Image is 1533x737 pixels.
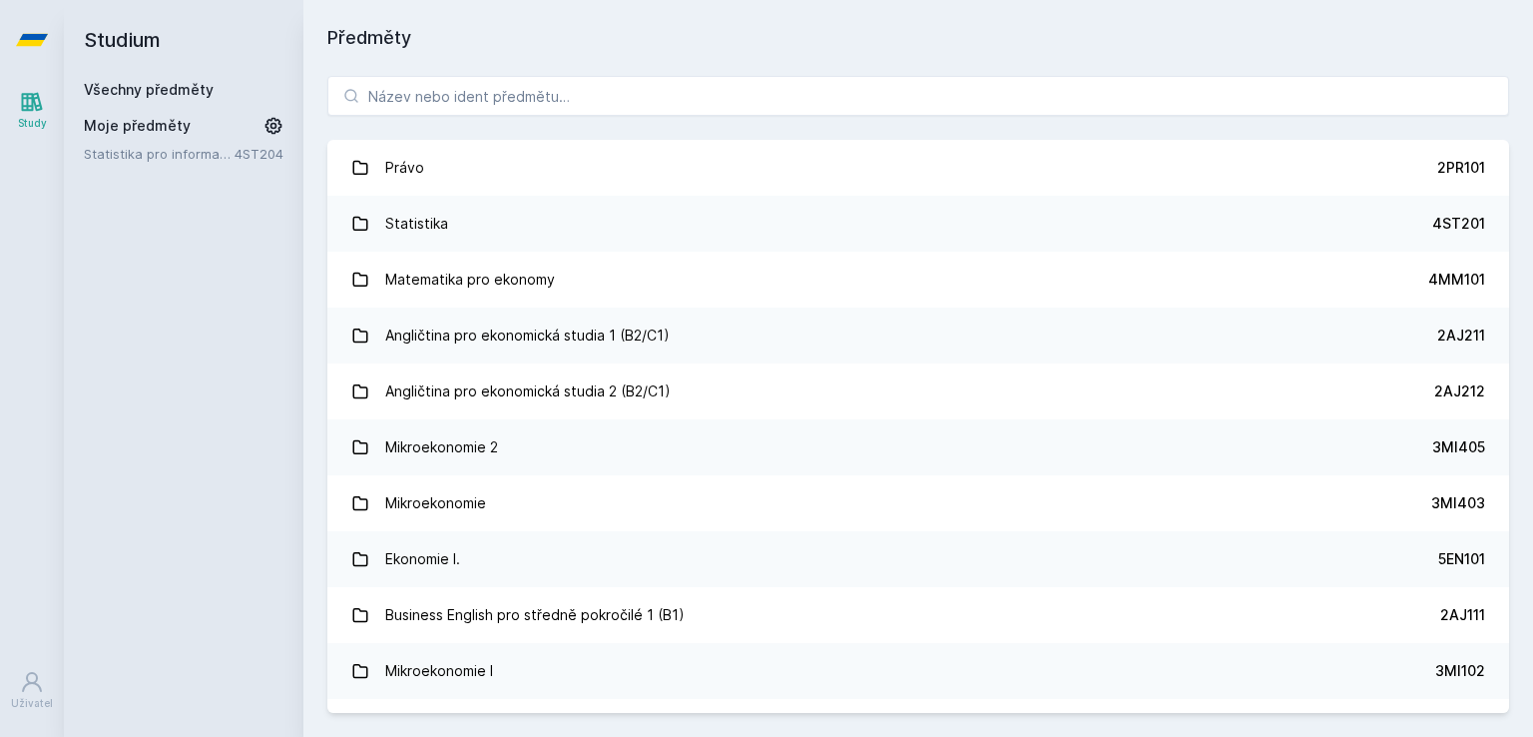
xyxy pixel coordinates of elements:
div: Angličtina pro ekonomická studia 1 (B2/C1) [385,316,670,356]
div: Mikroekonomie I [385,651,493,691]
div: Matematika pro ekonomy [385,260,555,300]
div: 4MM101 [1428,270,1485,290]
div: 2AJ212 [1434,381,1485,401]
div: 2AJ111 [1440,605,1485,625]
div: Statistika [385,204,448,244]
a: Business English pro středně pokročilé 1 (B1) 2AJ111 [327,587,1509,643]
a: Statistika 4ST201 [327,196,1509,252]
a: Ekonomie I. 5EN101 [327,531,1509,587]
div: 3MI102 [1435,661,1485,681]
a: Angličtina pro ekonomická studia 2 (B2/C1) 2AJ212 [327,364,1509,419]
a: Study [4,80,60,141]
div: Mikroekonomie [385,483,486,523]
div: Ekonomie I. [385,539,460,579]
h1: Předměty [327,24,1509,52]
a: Právo 2PR101 [327,140,1509,196]
a: Angličtina pro ekonomická studia 1 (B2/C1) 2AJ211 [327,308,1509,364]
div: 5EN101 [1438,549,1485,569]
div: Uživatel [11,696,53,711]
div: 3MI405 [1432,437,1485,457]
a: 4ST204 [235,146,283,162]
span: Moje předměty [84,116,191,136]
div: Study [18,116,47,131]
div: Business English pro středně pokročilé 1 (B1) [385,595,685,635]
a: Všechny předměty [84,81,214,98]
div: Angličtina pro ekonomická studia 2 (B2/C1) [385,371,671,411]
input: Název nebo ident předmětu… [327,76,1509,116]
a: Statistika pro informatiky [84,144,235,164]
a: Uživatel [4,660,60,721]
div: 3MI403 [1431,493,1485,513]
div: Právo [385,148,424,188]
a: Mikroekonomie 2 3MI405 [327,419,1509,475]
div: 2AJ211 [1437,326,1485,346]
a: Matematika pro ekonomy 4MM101 [327,252,1509,308]
div: Mikroekonomie 2 [385,427,498,467]
div: 4ST201 [1432,214,1485,234]
a: Mikroekonomie 3MI403 [327,475,1509,531]
div: 2PR101 [1437,158,1485,178]
a: Mikroekonomie I 3MI102 [327,643,1509,699]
